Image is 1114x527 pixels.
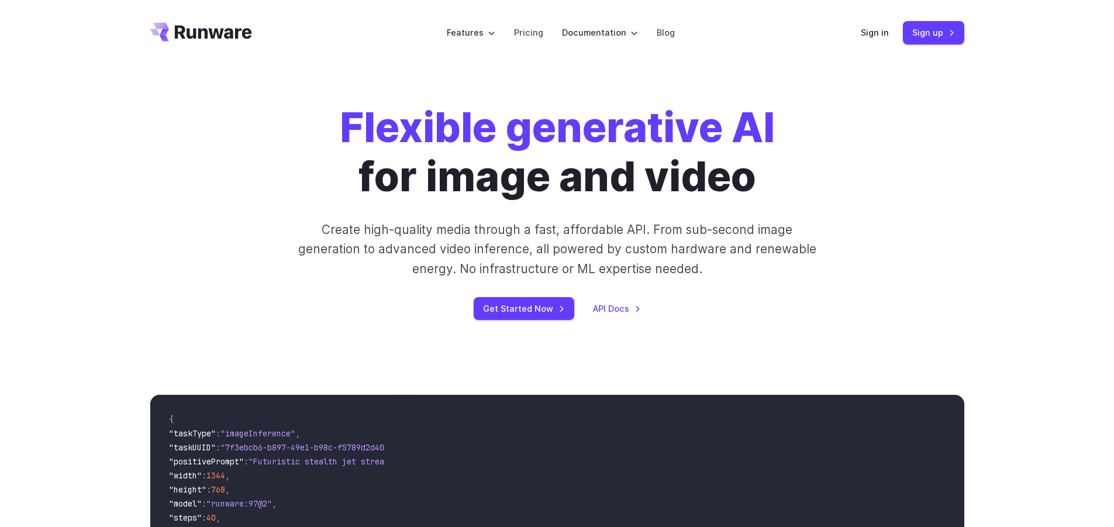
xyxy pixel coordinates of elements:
span: "taskType" [169,428,216,439]
span: 1344 [206,470,225,481]
span: "positivePrompt" [169,456,244,467]
label: Features [447,26,495,39]
span: : [216,442,220,453]
span: , [216,512,220,523]
span: , [295,428,300,439]
a: API Docs [593,302,641,315]
span: "model" [169,498,202,509]
span: "runware:97@2" [206,498,272,509]
a: Sign up [903,21,964,44]
span: : [202,512,206,523]
span: "height" [169,484,206,495]
span: "steps" [169,512,202,523]
a: Get Started Now [474,297,574,320]
span: , [272,498,277,509]
span: { [169,414,174,425]
strong: Flexible generative AI [340,102,775,152]
span: : [202,470,206,481]
a: Sign in [861,26,889,39]
span: , [225,484,230,495]
span: : [202,498,206,509]
span: "imageInference" [220,428,295,439]
span: 40 [206,512,216,523]
a: Blog [657,26,675,39]
span: "taskUUID" [169,442,216,453]
span: "7f3ebcb6-b897-49e1-b98c-f5789d2d40d7" [220,442,398,453]
span: : [244,456,249,467]
label: Documentation [562,26,638,39]
span: "Futuristic stealth jet streaking through a neon-lit cityscape with glowing purple exhaust" [249,456,674,467]
span: 768 [211,484,225,495]
a: Go to / [150,23,252,42]
span: : [216,428,220,439]
span: "width" [169,470,202,481]
h1: for image and video [340,103,775,201]
span: : [206,484,211,495]
span: , [225,470,230,481]
a: Pricing [514,26,543,39]
p: Create high-quality media through a fast, affordable API. From sub-second image generation to adv... [296,220,818,278]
